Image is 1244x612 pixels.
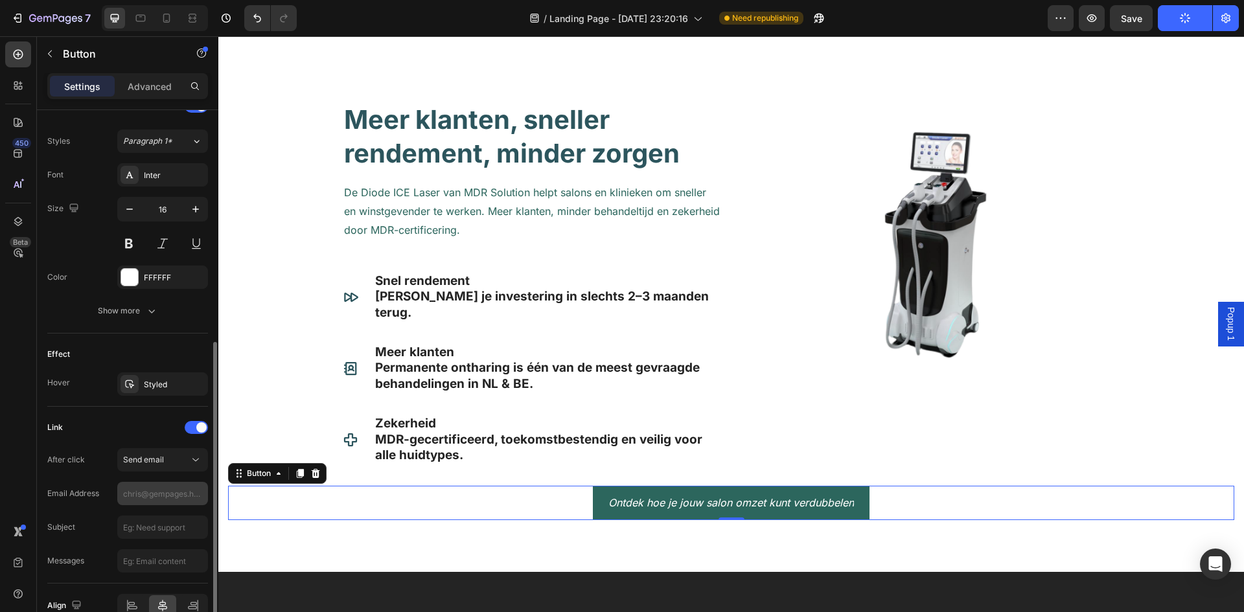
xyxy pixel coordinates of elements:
[549,12,688,25] span: Landing Page - [DATE] 23:20:16
[144,379,205,391] div: Styled
[157,380,501,427] p: MDR-gecertificeerd, toekomstbestendig en veilig voor alle huidtypes.
[124,65,503,135] h2: Meer klanten, sneller rendement, minder zorgen
[123,135,172,147] span: Paragraph 1*
[390,460,636,473] i: Ontdek hoe je jouw salon omzet kunt verdubbelen
[157,308,236,323] strong: Meer klanten
[1121,13,1142,24] span: Save
[544,12,547,25] span: /
[10,237,31,247] div: Beta
[47,377,70,389] div: Hover
[157,308,501,356] p: Permanente ontharing is één van de meest gevraagde behandelingen in NL & BE.
[47,454,85,466] div: After click
[117,516,208,539] input: Eg: Need support
[128,80,172,93] p: Advanced
[157,237,501,285] p: [PERSON_NAME] je investering in slechts 2–3 maanden terug.
[64,80,100,93] p: Settings
[117,448,208,471] button: Send email
[1110,5,1153,31] button: Save
[98,304,158,317] div: Show more
[26,431,55,443] div: Button
[157,380,218,394] strong: Zekerheid
[85,10,91,26] p: 7
[47,169,63,181] div: Font
[12,138,31,148] div: 450
[157,237,251,252] strong: Snel rendement
[47,200,82,218] div: Size
[374,449,651,484] button: <p><i>Ontdek hoe je jouw salon omzet kunt verdubbelen</i></p>
[524,65,902,349] img: Alt Image
[126,147,501,203] p: De Diode ICE Laser van MDR Solution helpt salons en klinieken om sneller en winstgevender te werk...
[47,135,70,147] div: Styles
[244,5,297,31] div: Undo/Redo
[1006,271,1019,304] span: Popup 1
[5,5,97,31] button: 7
[1200,549,1231,580] div: Open Intercom Messenger
[144,272,205,284] div: FFFFFF
[47,422,63,433] div: Link
[47,348,70,360] div: Effect
[47,271,67,283] div: Color
[63,46,173,62] p: Button
[47,299,208,323] button: Show more
[47,521,75,533] div: Subject
[117,482,208,505] input: chris@gempages.help
[732,12,798,24] span: Need republishing
[117,130,208,153] button: Paragraph 1*
[144,170,205,181] div: Inter
[47,555,84,567] div: Messages
[117,549,208,572] input: Eg: Email content
[218,36,1244,612] iframe: Design area
[47,488,99,499] div: Email Address
[123,455,164,464] span: Send email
